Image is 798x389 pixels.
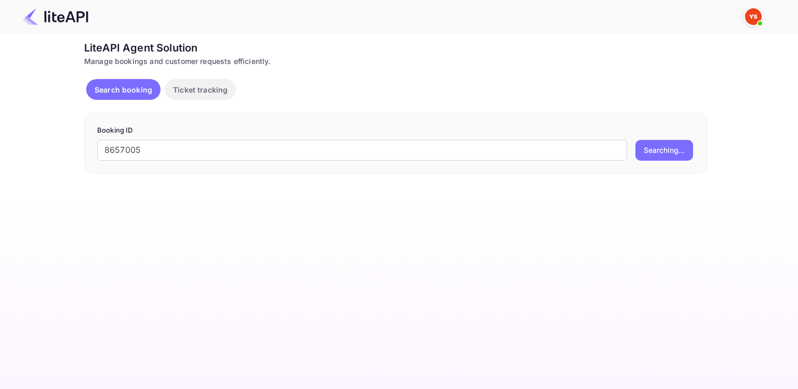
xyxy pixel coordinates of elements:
input: Enter Booking ID (e.g., 63782194) [97,140,627,161]
button: Searching... [635,140,693,161]
p: Booking ID [97,125,695,136]
img: LiteAPI Logo [23,8,88,25]
img: Yandex Support [745,8,762,25]
div: Manage bookings and customer requests efficiently. [84,56,708,67]
p: Search booking [95,84,152,95]
div: LiteAPI Agent Solution [84,40,708,56]
p: Ticket tracking [173,84,228,95]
